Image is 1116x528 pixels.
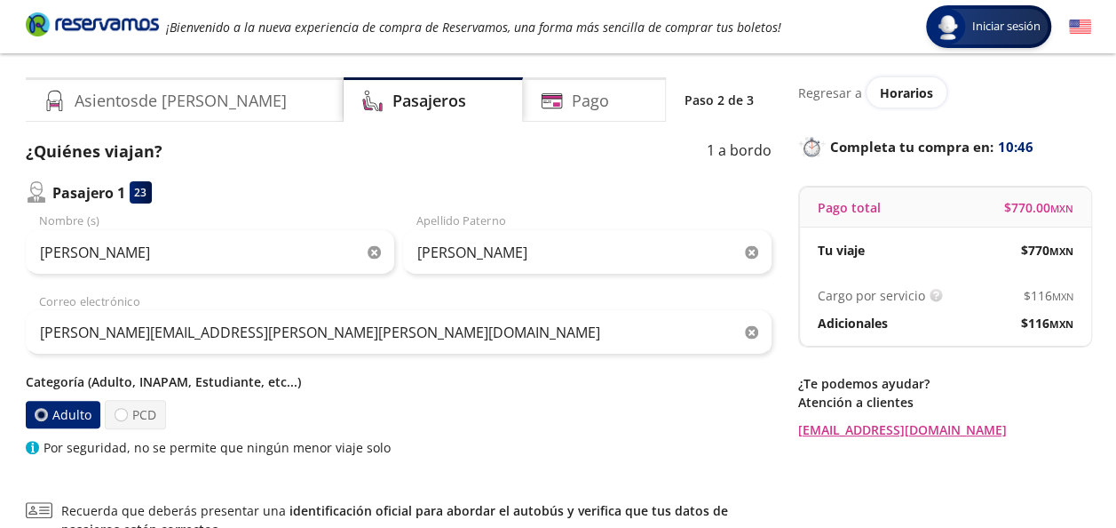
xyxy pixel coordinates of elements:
[965,18,1048,36] span: Iniciar sesión
[1049,317,1073,331] small: MXN
[798,84,862,102] p: Regresar a
[26,372,772,391] p: Categoría (Adulto, INAPAM, Estudiante, etc...)
[818,286,925,305] p: Cargo por servicio
[52,182,125,204] p: Pasajero 1
[818,198,881,217] p: Pago total
[1004,198,1073,217] span: $ 770.00
[1021,241,1073,260] span: $ 770
[798,393,1091,412] p: Atención a clientes
[798,374,1091,393] p: ¿Te podemos ayudar?
[166,19,781,36] em: ¡Bienvenido a la nueva experiencia de compra de Reservamos, una forma más sencilla de comprar tus...
[1069,16,1091,38] button: English
[798,420,1091,439] a: [EMAIL_ADDRESS][DOMAIN_NAME]
[685,91,754,109] p: Paso 2 de 3
[75,89,287,113] h4: Asientos de [PERSON_NAME]
[998,137,1033,157] span: 10:46
[26,11,159,37] i: Brand Logo
[26,140,162,164] p: ¿Quiénes viajan?
[1021,314,1073,332] span: $ 116
[798,77,1091,108] div: Regresar a ver horarios
[105,400,166,429] label: PCD
[392,89,466,113] h4: Pasajeros
[1050,202,1073,215] small: MXN
[26,11,159,43] a: Brand Logo
[26,310,772,355] input: Correo electrónico
[25,401,99,428] label: Adulto
[880,84,933,101] span: Horarios
[1052,290,1073,303] small: MXN
[572,89,609,113] h4: Pago
[26,230,394,275] input: Nombre (s)
[44,438,391,457] p: Por seguridad, no se permite que ningún menor viaje solo
[818,241,865,260] p: Tu viaje
[130,181,152,204] div: 23
[818,314,888,332] p: Adicionales
[707,140,772,164] p: 1 a bordo
[1049,244,1073,258] small: MXN
[798,134,1091,159] p: Completa tu compra en :
[1024,286,1073,305] span: $ 116
[403,230,772,275] input: Apellido Paterno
